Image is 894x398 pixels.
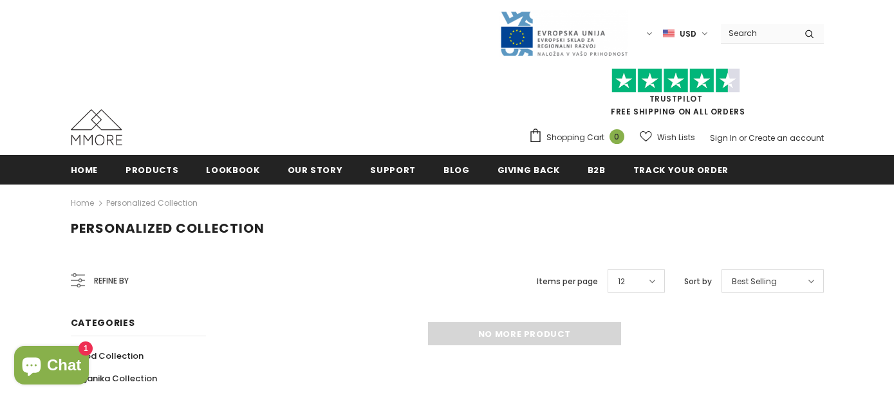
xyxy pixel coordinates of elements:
inbox-online-store-chat: Shopify online store chat [10,346,93,388]
span: Home [71,164,98,176]
a: Our Story [288,155,343,184]
img: Javni Razpis [499,10,628,57]
span: Giving back [498,164,560,176]
a: Wish Lists [640,126,695,149]
a: Wood Collection [71,345,144,367]
span: support [370,164,416,176]
span: Organika Collection [71,372,157,384]
a: Products [126,155,178,184]
span: Track your order [633,164,729,176]
img: USD [663,28,675,39]
a: Track your order [633,155,729,184]
span: Categories [71,316,135,329]
span: Our Story [288,164,343,176]
span: Best Selling [732,275,777,288]
img: MMORE Cases [71,109,122,145]
a: Create an account [749,132,824,143]
span: Blog [443,164,470,176]
img: Trust Pilot Stars [611,68,740,93]
a: Shopping Cart 0 [528,128,631,147]
span: 12 [618,275,625,288]
a: B2B [588,155,606,184]
span: Shopping Cart [546,131,604,144]
a: Organika Collection [71,367,157,390]
a: Blog [443,155,470,184]
a: Home [71,155,98,184]
span: Wish Lists [657,131,695,144]
a: Home [71,195,94,211]
label: Sort by [684,275,712,288]
span: Personalized Collection [71,219,265,237]
span: Wood Collection [71,350,144,362]
a: Sign In [710,132,737,143]
a: support [370,155,416,184]
span: or [739,132,747,143]
span: Lookbook [206,164,259,176]
label: Items per page [537,275,598,288]
span: Refine by [94,274,129,288]
input: Search Site [721,24,795,42]
span: USD [680,28,696,41]
span: 0 [610,129,624,144]
a: Lookbook [206,155,259,184]
a: Giving back [498,155,560,184]
span: FREE SHIPPING ON ALL ORDERS [528,74,824,117]
a: Personalized Collection [106,197,198,208]
a: Trustpilot [649,93,703,104]
span: Products [126,164,178,176]
span: B2B [588,164,606,176]
a: Javni Razpis [499,28,628,39]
